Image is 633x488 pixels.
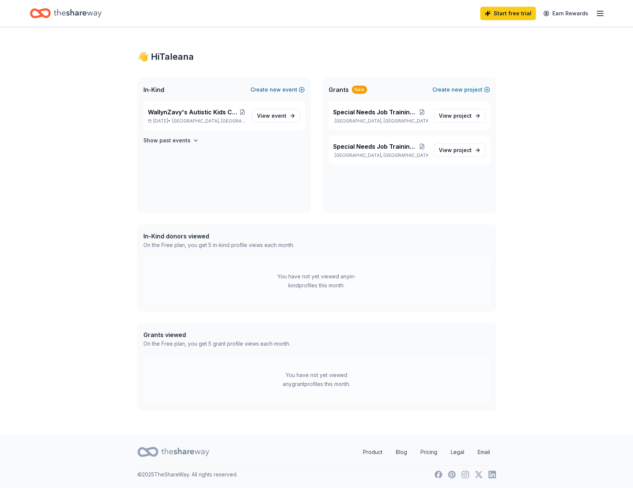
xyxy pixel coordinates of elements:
p: © 2025 TheShareWay. All rights reserved. [137,470,238,479]
span: View [439,111,472,120]
span: Grants [329,85,349,94]
h4: Show past events [143,136,190,145]
button: Show past events [143,136,199,145]
span: [GEOGRAPHIC_DATA], [GEOGRAPHIC_DATA] [172,118,246,124]
div: On the Free plan, you get 5 in-kind profile views each month. [143,241,294,250]
nav: quick links [357,445,496,460]
div: You have not yet viewed any grant profiles this month. [270,371,363,389]
div: In-Kind donors viewed [143,232,294,241]
div: You have not yet viewed any in-kind profiles this month. [270,272,363,290]
span: event [271,112,286,119]
div: New [352,86,367,94]
span: View [257,111,286,120]
a: Legal [445,445,470,460]
span: View [439,146,472,155]
span: WallynZavy's Autistic Kids Can Do! 3rdnd Annual Gala Fundraiser [148,108,239,117]
div: 👋 Hi Taleana [137,51,496,63]
div: On the Free plan, you get 5 grant profile views each month. [143,339,290,348]
p: [GEOGRAPHIC_DATA], [GEOGRAPHIC_DATA] [333,118,428,124]
a: View project [434,143,485,157]
span: Special Needs Job Training Program [333,108,416,117]
div: Grants viewed [143,330,290,339]
a: Blog [390,445,413,460]
a: View event [252,109,300,123]
a: Earn Rewards [539,7,593,20]
span: new [452,85,463,94]
a: Pricing [415,445,443,460]
p: [DATE] • [148,118,246,124]
span: project [453,147,472,153]
a: Start free trial [480,7,536,20]
span: project [453,112,472,119]
a: Home [30,4,102,22]
button: Createnewproject [432,85,490,94]
a: Product [357,445,388,460]
p: [GEOGRAPHIC_DATA], [GEOGRAPHIC_DATA] [333,152,428,158]
span: Special Needs Job Training Program [333,142,416,151]
span: In-Kind [143,85,164,94]
button: Createnewevent [251,85,305,94]
a: View project [434,109,485,123]
span: new [270,85,281,94]
a: Email [472,445,496,460]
